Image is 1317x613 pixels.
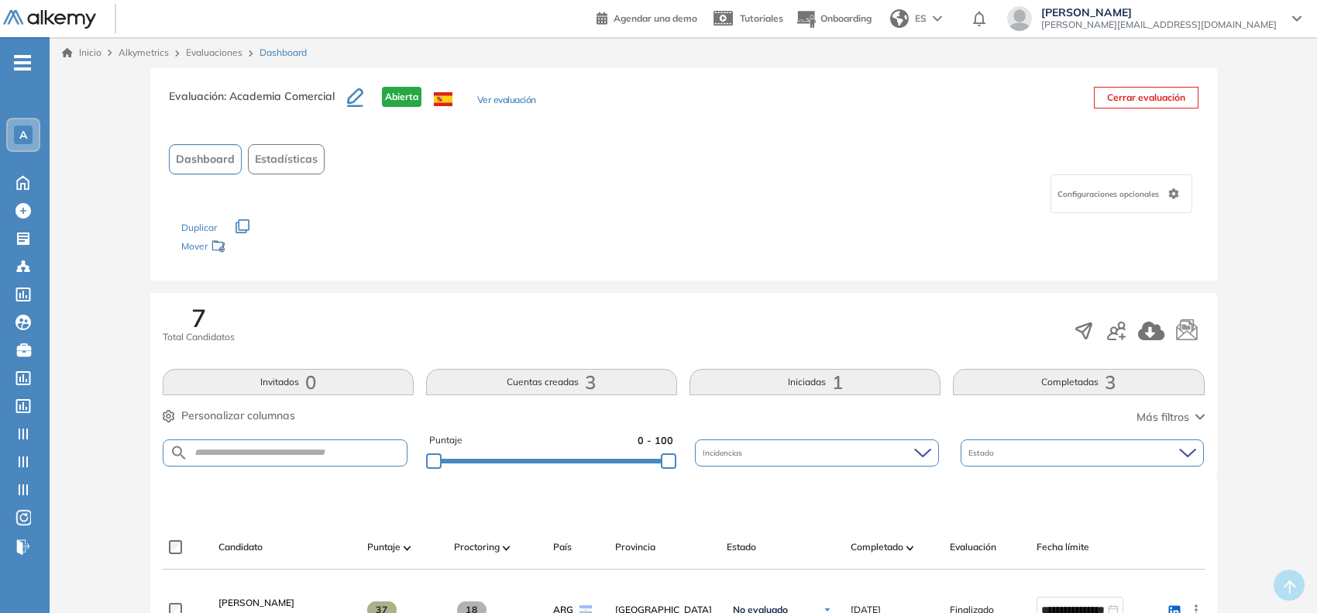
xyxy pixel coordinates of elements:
[553,540,572,554] span: País
[968,447,997,459] span: Estado
[169,87,347,119] h3: Evaluación
[218,597,294,608] span: [PERSON_NAME]
[170,443,188,463] img: SEARCH_ALT
[1051,174,1192,213] div: Configuraciones opcionales
[62,46,101,60] a: Inicio
[1136,409,1189,425] span: Más filtros
[1136,409,1205,425] button: Más filtros
[426,369,677,395] button: Cuentas creadas3
[260,46,307,60] span: Dashboard
[703,447,745,459] span: Incidencias
[1094,87,1198,108] button: Cerrar evaluación
[163,369,414,395] button: Invitados0
[367,540,401,554] span: Puntaje
[169,144,242,174] button: Dashboard
[615,540,655,554] span: Provincia
[906,546,914,550] img: [missing "en.ARROW_ALT" translation]
[950,540,996,554] span: Evaluación
[224,89,335,103] span: : Academia Comercial
[1037,540,1089,554] span: Fecha límite
[796,2,872,36] button: Onboarding
[163,330,235,344] span: Total Candidatos
[176,151,235,167] span: Dashboard
[382,87,421,107] span: Abierta
[890,9,909,28] img: world
[689,369,940,395] button: Iniciadas1
[740,12,783,24] span: Tutoriales
[953,369,1204,395] button: Completadas3
[119,46,169,58] span: Alkymetrics
[638,433,673,448] span: 0 - 100
[3,10,96,29] img: Logo
[434,92,452,106] img: ESP
[1041,6,1277,19] span: [PERSON_NAME]
[181,222,217,233] span: Duplicar
[597,8,697,26] a: Agendar una demo
[1041,19,1277,31] span: [PERSON_NAME][EMAIL_ADDRESS][DOMAIN_NAME]
[454,540,500,554] span: Proctoring
[163,408,295,424] button: Personalizar columnas
[191,305,206,330] span: 7
[19,129,27,141] span: A
[614,12,697,24] span: Agendar una demo
[218,540,263,554] span: Candidato
[248,144,325,174] button: Estadísticas
[255,151,318,167] span: Estadísticas
[181,233,336,262] div: Mover
[915,12,927,26] span: ES
[181,408,295,424] span: Personalizar columnas
[961,439,1205,467] div: Estado
[933,15,942,22] img: arrow
[851,540,903,554] span: Completado
[503,546,511,550] img: [missing "en.ARROW_ALT" translation]
[186,46,242,58] a: Evaluaciones
[477,93,536,109] button: Ver evaluación
[820,12,872,24] span: Onboarding
[429,433,462,448] span: Puntaje
[1057,188,1162,200] span: Configuraciones opcionales
[695,439,939,467] div: Incidencias
[218,596,355,610] a: [PERSON_NAME]
[404,546,411,550] img: [missing "en.ARROW_ALT" translation]
[14,61,31,64] i: -
[727,540,756,554] span: Estado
